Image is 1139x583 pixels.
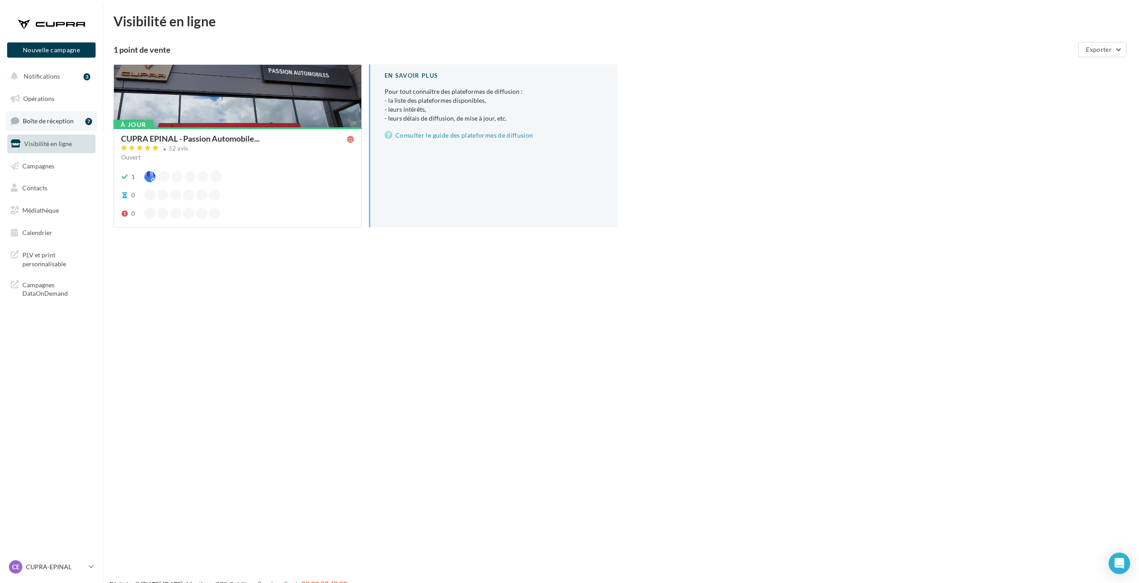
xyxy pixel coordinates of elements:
[23,117,74,125] span: Boîte de réception
[5,111,97,130] a: Boîte de réception7
[1078,42,1126,57] button: Exporter
[84,73,90,80] div: 3
[385,71,603,80] div: En savoir plus
[113,120,153,130] div: À jour
[131,172,135,181] div: 1
[113,46,1075,54] div: 1 point de vente
[385,105,603,114] li: - leurs intérêts,
[22,162,54,169] span: Campagnes
[385,114,603,123] li: - leurs délais de diffusion, de mise à jour, etc.
[26,562,85,571] p: CUPRA-EPINAL
[121,144,354,155] a: 52 avis
[5,134,97,153] a: Visibilité en ligne
[5,179,97,197] a: Contacts
[5,245,97,272] a: PLV et print personnalisable
[22,279,92,298] span: Campagnes DataOnDemand
[131,209,135,218] div: 0
[131,191,135,200] div: 0
[121,134,260,143] span: CUPRA EPINAL - Passion Automobile...
[1086,46,1112,53] span: Exporter
[5,201,97,220] a: Médiathèque
[5,67,94,86] button: Notifications 3
[24,140,72,147] span: Visibilité en ligne
[5,223,97,242] a: Calendrier
[22,184,47,192] span: Contacts
[1109,553,1130,574] div: Open Intercom Messenger
[22,206,59,214] span: Médiathèque
[7,558,96,575] a: CE CUPRA-EPINAL
[85,118,92,125] div: 7
[23,95,54,102] span: Opérations
[169,146,188,151] div: 52 avis
[385,130,603,141] a: Consulter le guide des plateformes de diffusion
[5,89,97,108] a: Opérations
[12,562,20,571] span: CE
[22,229,52,236] span: Calendrier
[7,42,96,58] button: Nouvelle campagne
[113,14,1128,28] div: Visibilité en ligne
[24,72,60,80] span: Notifications
[22,249,92,268] span: PLV et print personnalisable
[5,157,97,176] a: Campagnes
[121,153,141,161] span: Ouvert
[385,87,603,123] p: Pour tout connaître des plateformes de diffusion :
[385,96,603,105] li: - la liste des plateformes disponibles,
[5,275,97,302] a: Campagnes DataOnDemand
